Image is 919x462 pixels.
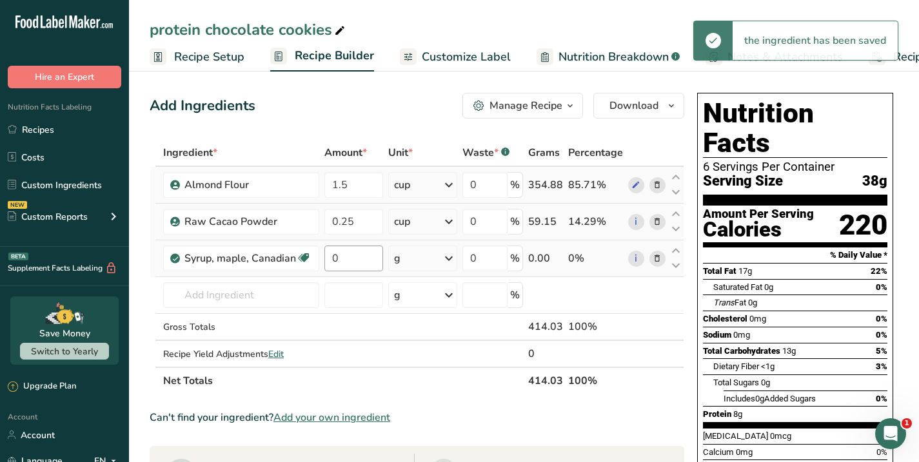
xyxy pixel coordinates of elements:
[703,330,731,340] span: Sodium
[609,98,658,113] span: Download
[388,145,413,160] span: Unit
[876,361,887,371] span: 3%
[8,210,88,224] div: Custom Reports
[703,173,783,189] span: Serving Size
[150,95,255,117] div: Add Ingredients
[462,93,583,119] button: Manage Recipe
[593,93,684,119] button: Download
[770,431,791,441] span: 0mcg
[528,214,563,229] div: 59.15
[703,160,887,173] div: 6 Servings Per Container
[394,177,410,193] div: cup
[876,346,887,356] span: 5%
[163,145,217,160] span: Ingredient
[782,346,796,356] span: 13g
[713,298,735,307] i: Trans
[150,43,244,72] a: Recipe Setup
[761,361,775,371] span: <1g
[184,177,311,193] div: Almond Flour
[703,346,780,356] span: Total Carbohydrates
[394,214,410,229] div: cup
[713,378,759,387] span: Total Sugars
[568,251,623,266] div: 0%
[876,394,887,403] span: 0%
[749,314,766,323] span: 0mg
[875,418,906,449] iframe: Intercom live chat
[839,208,887,242] div: 220
[703,266,736,276] span: Total Fat
[489,98,562,113] div: Manage Recipe
[394,251,400,266] div: g
[738,266,752,276] span: 17g
[568,214,623,229] div: 14.29%
[733,21,898,60] div: the ingredient has been saved
[568,319,623,334] div: 100%
[8,253,28,260] div: BETA
[703,99,887,158] h1: Nutrition Facts
[876,447,887,457] span: 0%
[528,251,563,266] div: 0.00
[733,330,750,340] span: 0mg
[174,48,244,66] span: Recipe Setup
[733,409,742,419] span: 8g
[871,266,887,276] span: 22%
[528,346,563,361] div: 0
[764,282,773,292] span: 0g
[163,347,319,361] div: Recipe Yield Adjustments
[184,214,311,229] div: Raw Cacao Powder
[761,378,770,387] span: 0g
[528,319,563,334] div: 414.03
[902,418,912,428] span: 1
[703,247,887,263] section: % Daily Value *
[150,410,684,425] div: Can't find your ingredient?
[31,345,98,358] span: Switch to Yearly
[526,367,566,394] th: 414.03
[736,447,753,457] span: 0mg
[462,145,509,160] div: Waste
[394,287,400,303] div: g
[713,298,746,307] span: Fat
[8,66,121,88] button: Hire an Expert
[558,48,669,66] span: Nutrition Breakdown
[703,220,814,239] div: Calories
[713,282,762,292] span: Saturated Fat
[703,409,731,419] span: Protein
[748,298,757,307] span: 0g
[20,343,109,360] button: Switch to Yearly
[273,410,390,425] span: Add your own ingredient
[862,173,887,189] span: 38g
[537,43,680,72] a: Nutrition Breakdown
[876,330,887,340] span: 0%
[163,282,319,308] input: Add Ingredient
[8,201,27,209] div: NEW
[39,327,90,340] div: Save Money
[628,214,644,230] a: i
[703,314,747,323] span: Cholesterol
[528,145,560,160] span: Grams
[568,177,623,193] div: 85.71%
[703,447,734,457] span: Calcium
[150,18,348,41] div: protein chocolate cookies
[295,47,374,64] span: Recipe Builder
[703,431,768,441] span: [MEDICAL_DATA]
[163,320,319,334] div: Gross Totals
[876,282,887,292] span: 0%
[755,394,764,403] span: 0g
[8,380,76,393] div: Upgrade Plan
[566,367,626,394] th: 100%
[268,348,284,360] span: Edit
[400,43,511,72] a: Customize Label
[568,145,623,160] span: Percentage
[528,177,563,193] div: 354.88
[422,48,511,66] span: Customize Label
[161,367,526,394] th: Net Totals
[184,251,296,266] div: Syrup, maple, Canadian
[724,394,816,403] span: Includes Added Sugars
[876,314,887,323] span: 0%
[324,145,367,160] span: Amount
[713,361,759,371] span: Dietary Fiber
[270,41,374,72] a: Recipe Builder
[628,251,644,267] a: i
[703,208,814,220] div: Amount Per Serving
